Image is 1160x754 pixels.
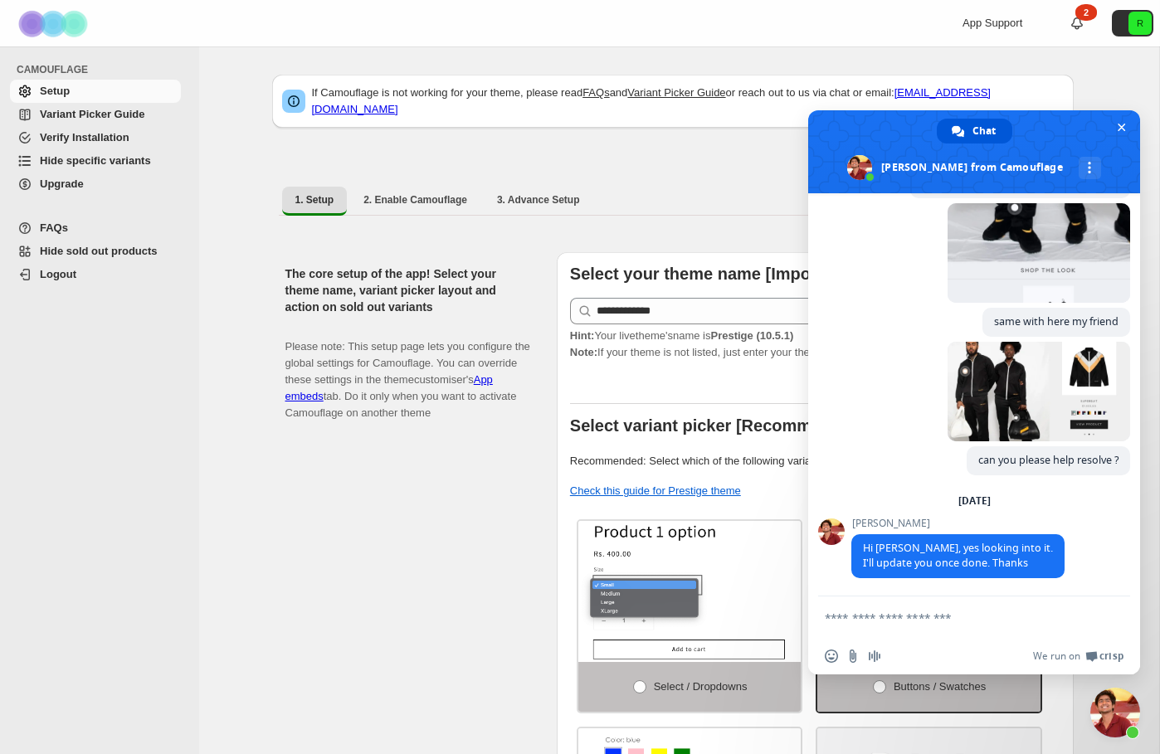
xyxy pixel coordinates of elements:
span: Avatar with initials R [1128,12,1152,35]
p: If your theme is not listed, just enter your theme name. Check to find your theme name. [570,328,1060,361]
b: Select variant picker [Recommended] [570,416,866,435]
span: Crisp [1099,649,1123,663]
span: 2. Enable Camouflage [363,193,467,207]
a: Verify Installation [10,126,181,149]
div: [DATE] [958,496,991,506]
span: Hide sold out products [40,245,158,257]
a: Chat [937,119,1012,144]
a: Variant Picker Guide [627,86,725,99]
text: R [1137,18,1143,28]
span: FAQs [40,221,68,234]
a: Logout [10,263,181,286]
span: Hide specific variants [40,154,151,167]
span: Chat [972,119,996,144]
p: If Camouflage is not working for your theme, please read and or reach out to us via chat or email: [312,85,1064,118]
span: Logout [40,268,76,280]
span: Insert an emoji [825,649,838,663]
span: Setup [40,85,70,97]
a: FAQs [582,86,610,99]
a: Upgrade [10,173,181,196]
a: Hide specific variants [10,149,181,173]
b: Select your theme name [Important] [570,265,853,283]
p: Recommended: Select which of the following variant picker styles match your theme. [570,453,1060,469]
a: Variant Picker Guide [10,103,181,126]
span: Verify Installation [40,131,129,144]
span: App Support [963,17,1022,29]
button: Avatar with initials R [1112,10,1153,36]
a: 2 [1069,15,1085,32]
div: 2 [1075,4,1097,21]
strong: Hint: [570,329,595,342]
span: same with here my friend [994,314,1119,328]
span: CAMOUFLAGE [17,63,188,76]
span: 1. Setup [295,193,334,207]
span: Your live theme's name is [570,329,793,342]
textarea: Compose your message... [825,596,1090,638]
h2: The core setup of the app! Select your theme name, variant picker layout and action on sold out v... [285,265,530,315]
p: Please note: This setup page lets you configure the global settings for Camouflage. You can overr... [285,322,530,421]
span: Select / Dropdowns [654,680,748,693]
span: Upgrade [40,178,84,190]
span: We run on [1033,649,1080,663]
a: Setup [10,80,181,103]
span: Audio message [868,649,881,663]
strong: Note: [570,346,597,358]
span: Variant Picker Guide [40,108,144,120]
a: Close chat [1090,688,1140,737]
strong: Prestige (10.5.1) [710,329,793,342]
span: [PERSON_NAME] [851,518,1065,529]
a: Hide sold out products [10,240,181,263]
img: Select / Dropdowns [578,521,802,662]
img: Camouflage [13,1,96,46]
a: FAQs [10,216,181,240]
span: Close chat [1113,119,1130,136]
a: We run onCrisp [1033,649,1123,663]
a: Check this guide for Prestige theme [570,484,741,497]
span: Send a file [846,649,860,663]
span: 3. Advance Setup [497,193,580,207]
span: Hi [PERSON_NAME], yes looking into it. I'll update you once done. Thanks [863,541,1053,570]
span: can you please help resolve ? [978,453,1119,467]
span: Buttons / Swatches [894,680,986,693]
